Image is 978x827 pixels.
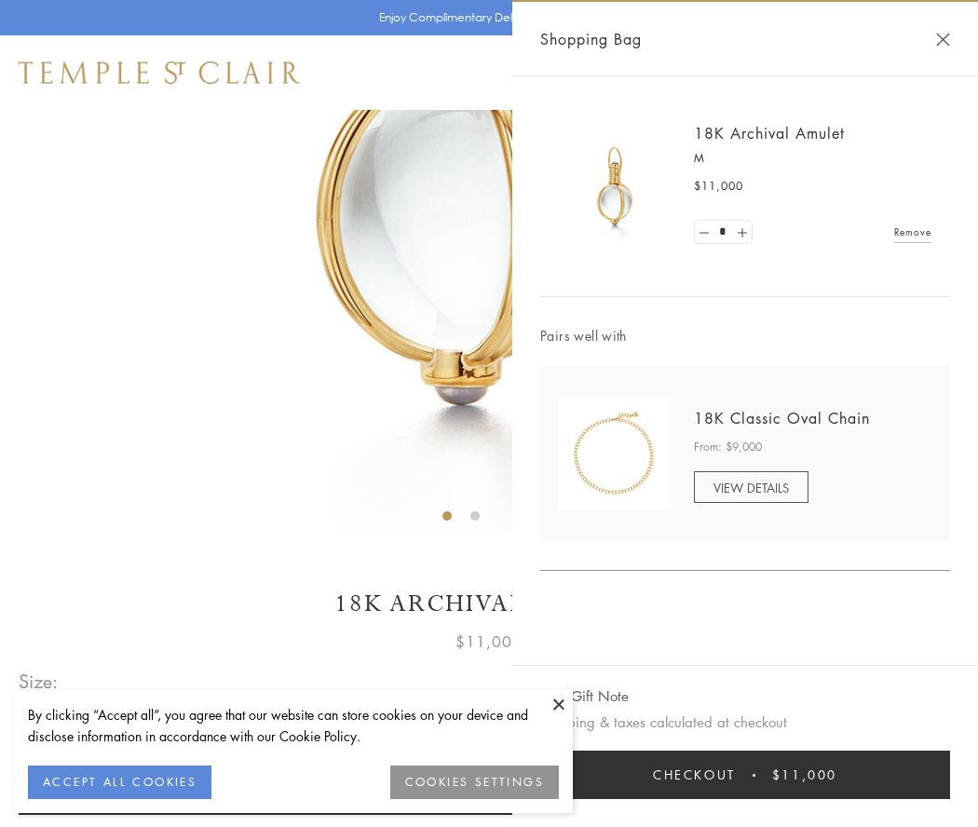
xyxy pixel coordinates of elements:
[713,479,789,496] span: VIEW DETAILS
[540,27,642,51] span: Shopping Bag
[694,177,743,196] span: $11,000
[379,8,591,27] p: Enjoy Complimentary Delivery & Returns
[694,438,762,456] span: From: $9,000
[28,704,559,747] div: By clicking “Accept all”, you agree that our website can store cookies on your device and disclos...
[694,149,931,168] p: M
[540,751,950,799] button: Checkout $11,000
[936,33,950,47] button: Close Shopping Bag
[732,221,751,244] a: Set quantity to 2
[653,765,736,785] span: Checkout
[695,221,713,244] a: Set quantity to 0
[19,61,300,84] img: Temple St. Clair
[694,408,870,428] a: 18K Classic Oval Chain
[28,766,211,799] button: ACCEPT ALL COOKIES
[540,685,629,708] button: Add Gift Note
[19,588,959,620] h1: 18K Archival Amulet
[19,666,60,697] span: Size:
[559,130,671,242] img: 18K Archival Amulet
[390,766,559,799] button: COOKIES SETTINGS
[894,222,931,242] a: Remove
[694,471,808,503] a: VIEW DETAILS
[540,711,950,734] p: Shipping & taxes calculated at checkout
[455,630,523,654] span: $11,000
[694,123,845,143] a: 18K Archival Amulet
[540,325,950,346] span: Pairs well with
[772,765,837,785] span: $11,000
[559,398,671,509] img: N88865-OV18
